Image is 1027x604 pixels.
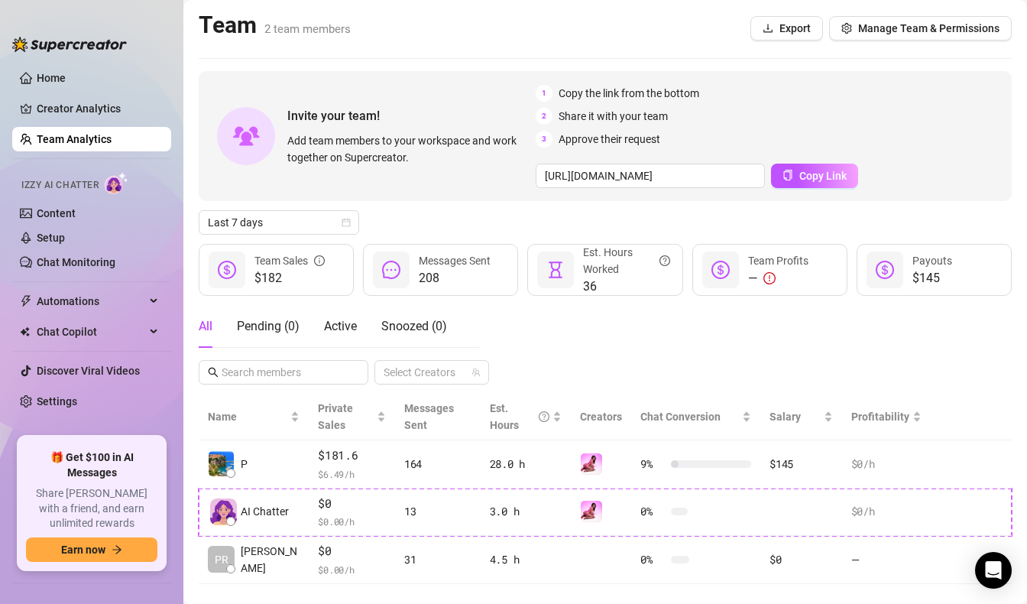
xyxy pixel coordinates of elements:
[583,278,669,296] span: 36
[254,252,325,269] div: Team Sales
[20,326,30,337] img: Chat Copilot
[829,16,1012,41] button: Manage Team & Permissions
[381,319,447,333] span: Snoozed ( 0 )
[771,164,858,188] button: Copy Link
[471,368,481,377] span: team
[26,450,157,480] span: 🎁 Get $100 in AI Messages
[318,514,386,529] span: $ 0.00 /h
[241,543,300,576] span: [PERSON_NAME]
[748,269,808,287] div: —
[199,317,212,336] div: All
[536,131,552,148] span: 3
[640,456,665,472] span: 9 %
[318,447,386,465] span: $181.6
[404,456,471,472] div: 164
[779,22,811,34] span: Export
[318,466,386,482] span: $ 6.49 /h
[782,170,793,180] span: copy
[583,244,669,278] div: Est. Hours Worked
[237,317,300,336] div: Pending ( 0 )
[26,486,157,531] span: Share [PERSON_NAME] with a friend, and earn unlimited rewards
[208,367,219,378] span: search
[209,451,234,476] img: P
[215,551,228,568] span: PR
[975,552,1012,589] div: Open Intercom Messenger
[581,453,602,475] img: Priya
[750,16,823,41] button: Export
[536,85,552,102] span: 1
[254,269,325,287] span: $182
[490,503,562,520] div: 3.0 h
[571,394,631,440] th: Creators
[490,456,562,472] div: 28.0 h
[490,551,562,568] div: 4.5 h
[318,542,386,560] span: $0
[287,132,530,166] span: Add team members to your workspace and work together on Supercreator.
[769,456,832,472] div: $145
[912,269,952,287] span: $145
[37,289,145,313] span: Automations
[199,394,309,440] th: Name
[851,456,922,472] div: $0 /h
[37,207,76,219] a: Content
[241,456,248,472] span: P
[851,411,909,423] span: Profitability
[912,255,952,267] span: Payouts
[318,495,386,513] span: $0
[20,295,32,307] span: thunderbolt
[314,252,325,269] span: info-circle
[26,537,157,562] button: Earn nowarrow-right
[287,106,536,125] span: Invite your team!
[581,501,602,522] img: Priya
[21,178,99,193] span: Izzy AI Chatter
[404,402,454,431] span: Messages Sent
[241,503,289,520] span: AI Chatter
[536,108,552,125] span: 2
[37,133,112,145] a: Team Analytics
[851,503,922,520] div: $0 /h
[382,261,400,279] span: message
[559,131,660,148] span: Approve their request
[490,400,550,434] div: Est. Hours
[208,211,350,234] span: Last 7 days
[210,498,237,525] img: izzy-ai-chatter-avatar-DDCN_rTZ.svg
[199,11,351,40] h2: Team
[842,536,931,584] td: —
[37,256,115,268] a: Chat Monitoring
[318,562,386,577] span: $ 0.00 /h
[37,232,65,244] a: Setup
[37,320,145,344] span: Chat Copilot
[763,272,776,284] span: exclamation-circle
[640,411,721,423] span: Chat Conversion
[841,23,852,34] span: setting
[404,551,471,568] div: 31
[769,551,832,568] div: $0
[748,255,808,267] span: Team Profits
[208,408,287,425] span: Name
[37,395,77,408] a: Settings
[37,72,66,84] a: Home
[546,261,565,279] span: hourglass
[419,269,491,287] span: 208
[37,365,140,377] a: Discover Viral Videos
[318,402,353,431] span: Private Sales
[37,96,159,121] a: Creator Analytics
[222,364,347,381] input: Search members
[112,544,122,555] span: arrow-right
[105,172,128,194] img: AI Chatter
[342,218,351,227] span: calendar
[218,261,236,279] span: dollar-circle
[12,37,127,52] img: logo-BBDzfeDw.svg
[264,22,351,36] span: 2 team members
[763,23,773,34] span: download
[799,170,847,182] span: Copy Link
[539,400,549,434] span: question-circle
[640,551,665,568] span: 0 %
[419,255,491,267] span: Messages Sent
[711,261,730,279] span: dollar-circle
[876,261,894,279] span: dollar-circle
[769,411,801,423] span: Salary
[559,85,699,102] span: Copy the link from the bottom
[659,244,670,278] span: question-circle
[404,503,471,520] div: 13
